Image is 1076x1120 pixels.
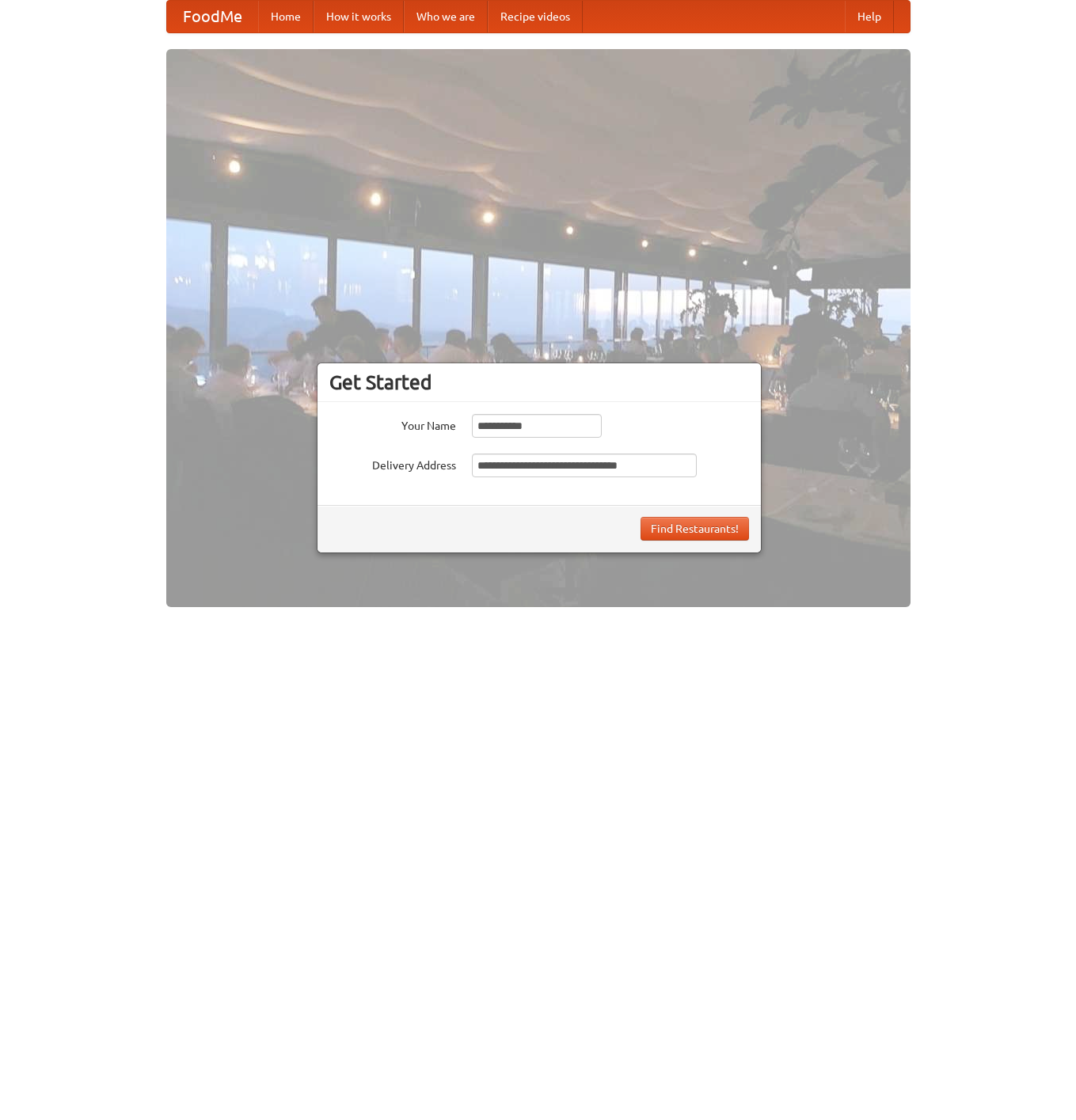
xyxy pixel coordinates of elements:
a: Who we are [404,1,488,32]
a: Help [845,1,894,32]
a: How it works [314,1,404,32]
a: Recipe videos [488,1,583,32]
h3: Get Started [329,370,749,394]
a: FoodMe [167,1,258,32]
button: Find Restaurants! [641,517,749,541]
label: Delivery Address [329,454,456,473]
a: Home [258,1,314,32]
label: Your Name [329,414,456,434]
